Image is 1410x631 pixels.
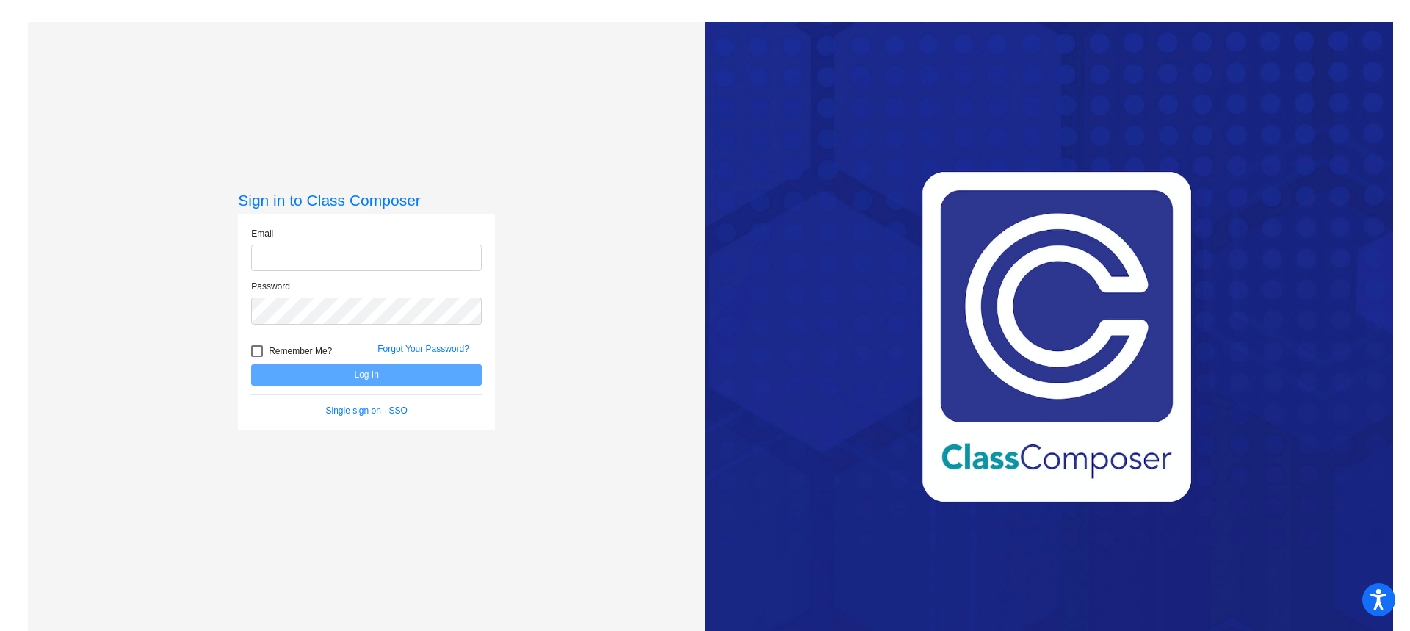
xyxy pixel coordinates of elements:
[251,280,290,293] label: Password
[269,342,332,360] span: Remember Me?
[377,344,469,354] a: Forgot Your Password?
[251,364,482,386] button: Log In
[326,405,408,416] a: Single sign on - SSO
[238,191,495,209] h3: Sign in to Class Composer
[251,227,273,240] label: Email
